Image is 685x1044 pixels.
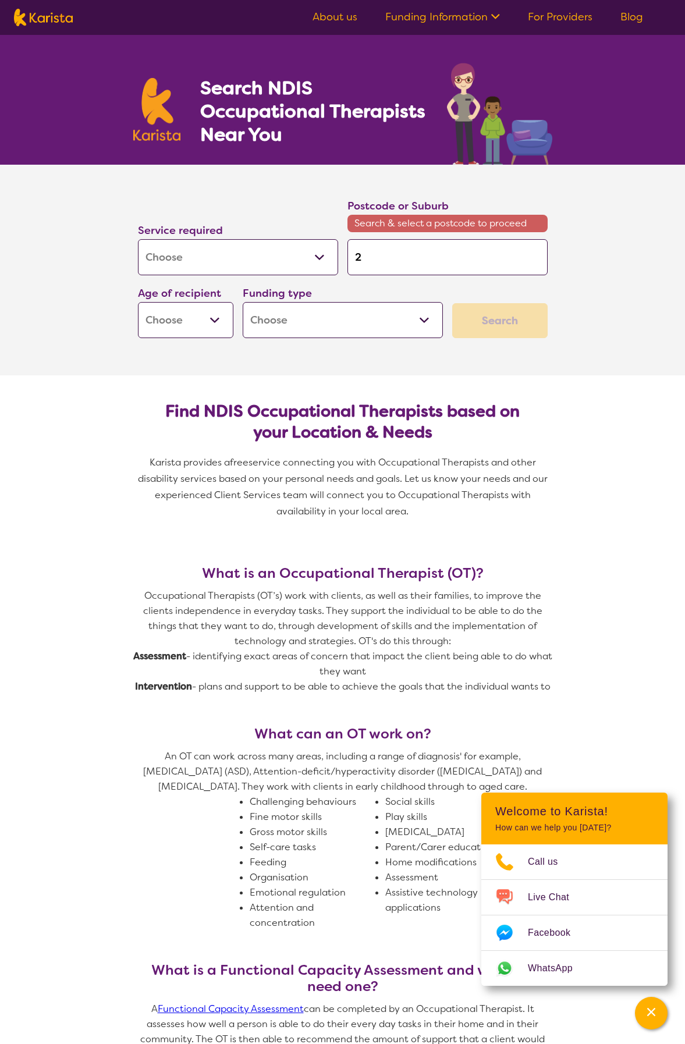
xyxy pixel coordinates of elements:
[481,793,668,986] div: Channel Menu
[133,679,552,694] p: - plans and support to be able to achieve the goals that the individual wants to
[200,76,427,146] h1: Search NDIS Occupational Therapists Near You
[158,1003,304,1015] a: Functional Capacity Assessment
[313,10,357,24] a: About us
[133,749,552,794] p: An OT can work across many areas, including a range of diagnosis' for example, [MEDICAL_DATA] (AS...
[133,565,552,581] h3: What is an Occupational Therapist (OT)?
[620,10,643,24] a: Blog
[385,825,512,840] li: [MEDICAL_DATA]
[385,10,500,24] a: Funding Information
[385,855,512,870] li: Home modifications
[250,900,376,931] li: Attention and concentration
[250,855,376,870] li: Feeding
[135,680,192,693] strong: Intervention
[347,199,449,213] label: Postcode or Suburb
[133,726,552,742] h3: What can an OT work on?
[14,9,73,26] img: Karista logo
[528,853,572,871] span: Call us
[250,825,376,840] li: Gross motor skills
[385,809,512,825] li: Play skills
[133,78,181,141] img: Karista logo
[250,870,376,885] li: Organisation
[385,794,512,809] li: Social skills
[230,456,249,468] span: free
[147,401,538,443] h2: Find NDIS Occupational Therapists based on your Location & Needs
[481,951,668,986] a: Web link opens in a new tab.
[528,960,587,977] span: WhatsApp
[385,840,512,855] li: Parent/Carer education
[138,223,223,237] label: Service required
[133,650,186,662] strong: Assessment
[138,456,550,517] span: service connecting you with Occupational Therapists and other disability services based on your p...
[347,239,548,275] input: Type
[385,870,512,885] li: Assessment
[138,286,221,300] label: Age of recipient
[528,889,583,906] span: Live Chat
[133,649,552,679] p: - identifying exact areas of concern that impact the client being able to do what they want
[495,823,654,833] p: How can we help you [DATE]?
[133,588,552,649] p: Occupational Therapists (OT’s) work with clients, as well as their families, to improve the clien...
[150,456,230,468] span: Karista provides a
[635,997,668,1029] button: Channel Menu
[250,885,376,900] li: Emotional regulation
[243,286,312,300] label: Funding type
[250,840,376,855] li: Self-care tasks
[481,844,668,986] ul: Choose channel
[250,794,376,809] li: Challenging behaviours
[528,924,584,942] span: Facebook
[528,10,592,24] a: For Providers
[495,804,654,818] h2: Welcome to Karista!
[447,63,552,165] img: occupational-therapy
[347,215,548,232] span: Search & select a postcode to proceed
[250,809,376,825] li: Fine motor skills
[133,962,552,995] h3: What is a Functional Capacity Assessment and why do I need one?
[385,885,512,915] li: Assistive technology applications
